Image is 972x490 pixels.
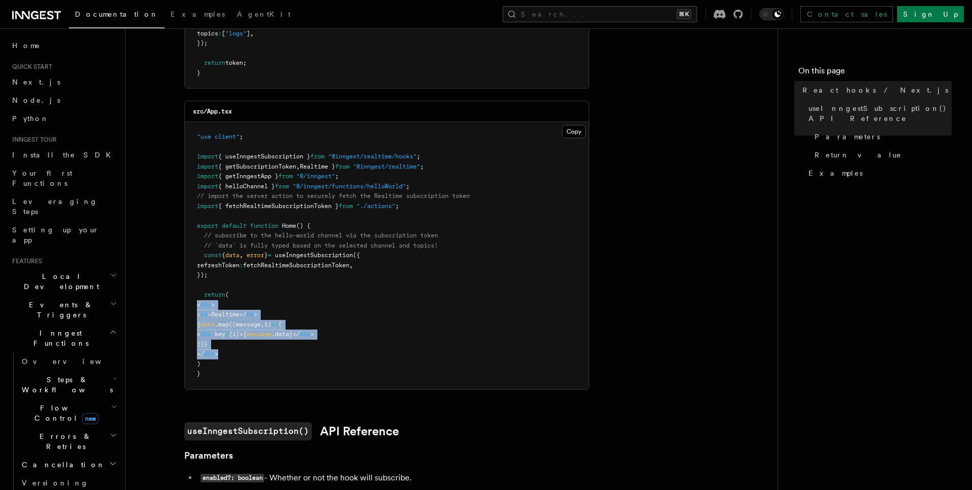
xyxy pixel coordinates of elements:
a: Documentation [69,3,165,28]
span: = [225,331,229,338]
span: useInngestSubscription() API Reference [808,103,952,124]
span: ( [278,321,282,328]
span: data [225,252,239,259]
a: React hooks / Next.js [798,81,952,99]
span: Features [8,257,42,265]
span: () { [296,222,310,229]
span: Return value [815,150,902,160]
a: Setting up your app [8,221,119,249]
span: { fetchRealtimeSubscriptionToken } [218,202,339,210]
span: "use client" [197,133,239,140]
span: ({ [353,252,360,259]
a: Your first Functions [8,164,119,192]
span: h1 [247,311,254,318]
span: Examples [171,10,225,18]
span: } [264,252,268,259]
span: { getSubscriptionToken [218,163,296,170]
span: , [296,163,300,170]
span: topics [197,30,218,37]
span: from [335,163,349,170]
span: i) [264,321,271,328]
span: return [204,59,225,66]
span: ; [417,153,420,160]
a: useInngestSubscription()API Reference [184,422,399,440]
span: refreshToken [197,262,239,269]
span: }); [197,39,208,47]
span: ; [406,183,410,190]
span: "@/inngest/functions/helloWorld" [293,183,406,190]
span: ; [239,133,243,140]
span: {i}>{ [229,331,247,338]
span: React hooks / Next.js [802,85,948,95]
span: function [250,222,278,229]
span: return [204,291,225,298]
kbd: ⌘K [677,9,691,19]
li: - Whether or not the hook will subscribe. [197,471,589,485]
span: div [204,350,215,357]
span: Examples [808,168,863,178]
span: key [215,331,225,338]
span: div [200,301,211,308]
span: div [300,331,310,338]
button: Toggle dark mode [759,8,784,20]
button: Local Development [8,267,119,296]
span: Node.js [12,96,60,104]
span: Local Development [8,271,110,292]
button: Copy [562,125,586,138]
span: Versioning [22,479,89,487]
span: = [268,252,271,259]
span: </ [197,350,204,357]
span: >Realtime</ [208,311,247,318]
span: error [247,252,264,259]
span: < [197,301,200,308]
a: Sign Up [897,6,964,22]
span: ((message [229,321,261,328]
span: "@inngest/realtime" [353,163,420,170]
span: Python [12,114,49,123]
span: Leveraging Steps [12,197,98,216]
span: ; [335,173,339,180]
span: default [222,222,247,229]
span: h1 [200,311,208,318]
span: new [82,413,99,424]
span: Inngest Functions [8,328,109,348]
span: Errors & Retries [18,431,110,452]
span: .map [215,321,229,328]
code: src/App.tsx [193,108,232,115]
span: ; [420,163,424,170]
a: Python [8,109,119,128]
span: : [218,30,222,37]
a: Node.js [8,91,119,109]
span: , [250,30,254,37]
a: Home [8,36,119,55]
span: from [310,153,325,160]
span: > [211,301,215,308]
span: // `data` is fully typed based on the selected channel and topics! [204,242,438,249]
span: { [197,321,200,328]
button: Flow Controlnew [18,399,119,427]
span: "@/inngest" [296,173,335,180]
span: // subscribe to the hello-world channel via the subscription token [204,232,438,239]
a: Install the SDK [8,146,119,164]
button: Cancellation [18,456,119,474]
span: Home [12,40,40,51]
span: < [197,311,200,318]
span: : [239,262,243,269]
span: import [197,202,218,210]
span: Documentation [75,10,158,18]
span: AgentKit [237,10,291,18]
code: enabled?: boolean [200,474,264,482]
span: token; [225,59,247,66]
span: message [247,331,271,338]
span: > [215,350,218,357]
button: Search...⌘K [503,6,697,22]
span: Setting up your app [12,226,99,244]
span: "./actions" [356,202,395,210]
span: , [349,262,353,269]
span: ( [225,291,229,298]
span: from [275,183,289,190]
span: ; [395,202,399,210]
span: { getInngestApp } [218,173,278,180]
button: Errors & Retries [18,427,119,456]
span: > [254,311,257,318]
